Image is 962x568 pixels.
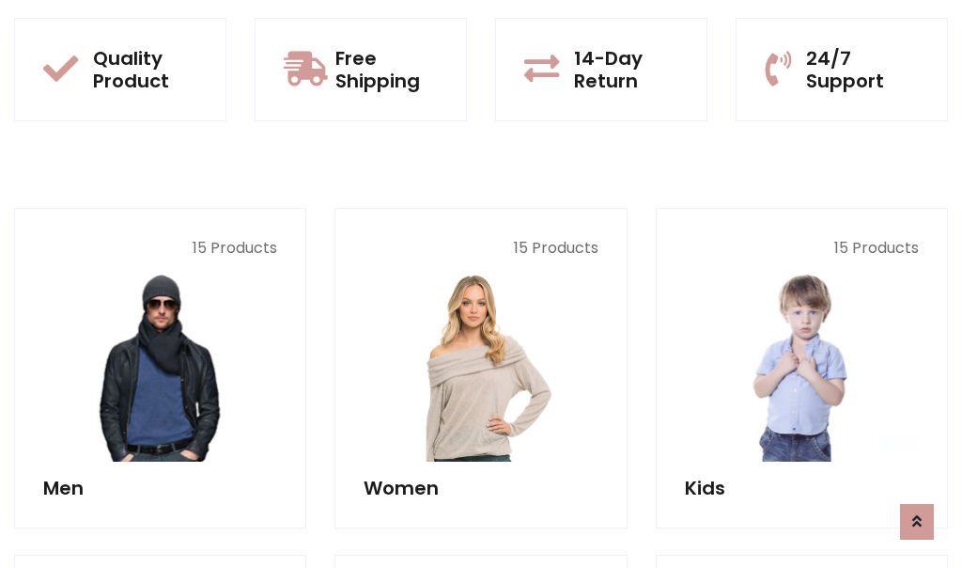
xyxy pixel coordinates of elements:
p: 15 Products [43,237,277,260]
h5: 24/7 Support [806,47,919,92]
h5: Free Shipping [335,47,438,92]
h5: Men [43,477,277,499]
p: 15 Products [364,237,597,260]
h5: Women [364,477,597,499]
h5: Quality Product [93,47,197,92]
p: 15 Products [685,237,919,260]
h5: 14-Day Return [574,47,678,92]
h5: Kids [685,477,919,499]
